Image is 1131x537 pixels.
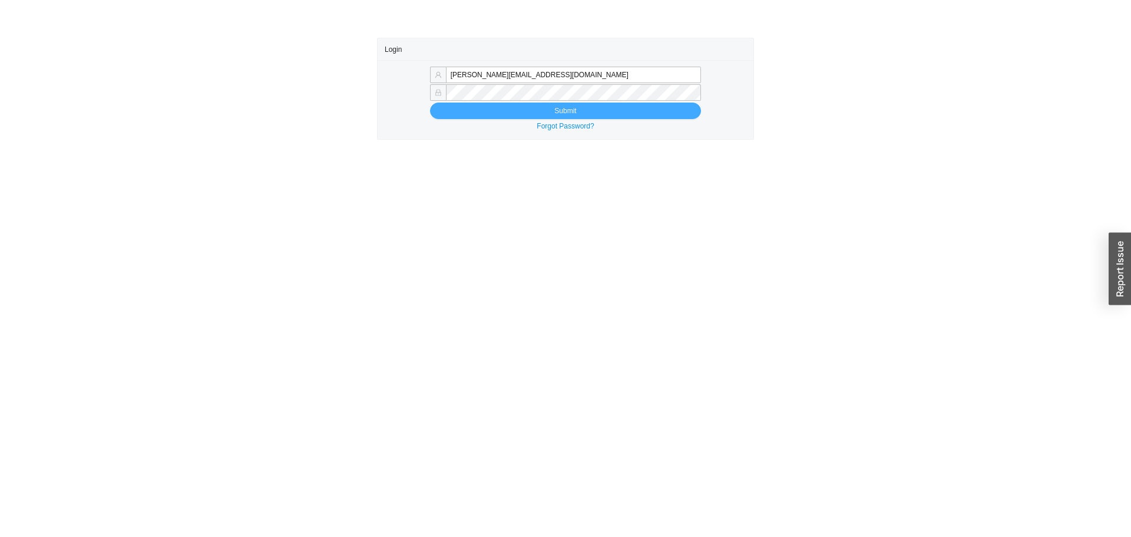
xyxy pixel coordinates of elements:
[435,71,442,78] span: user
[435,89,442,96] span: lock
[537,122,594,130] a: Forgot Password?
[554,105,576,117] span: Submit
[385,38,746,60] div: Login
[446,67,701,83] input: Email
[430,103,701,119] button: Submit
